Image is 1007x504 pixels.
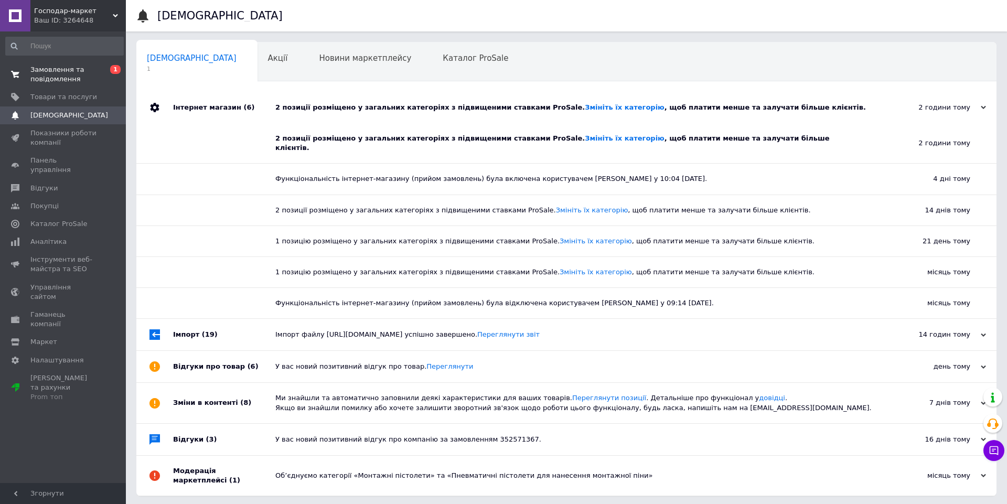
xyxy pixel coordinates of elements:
span: (6) [248,362,259,370]
div: 2 години тому [865,123,997,163]
div: Відгуки [173,424,275,455]
div: 2 позиції розміщено у загальних категоріях з підвищеними ставками ProSale. , щоб платити менше та... [275,206,865,215]
span: Налаштування [30,356,84,365]
span: 1 [110,65,121,74]
div: Об’єднуємо категорії «Монтажні пістолети» та «Пневматичні пістолети для нанесення монтажної піни» [275,471,881,480]
span: Новини маркетплейсу [319,53,411,63]
a: Змініть їх категорію [560,237,632,245]
span: Аналітика [30,237,67,246]
span: Управління сайтом [30,283,97,302]
div: Функціональність інтернет-магазину (прийом замовлень) була включена користувачем [PERSON_NAME] у ... [275,174,865,184]
button: Чат з покупцем [983,440,1004,461]
span: 1 [147,65,237,73]
div: Prom топ [30,392,97,402]
span: Панель управління [30,156,97,175]
h1: [DEMOGRAPHIC_DATA] [157,9,283,22]
a: Переглянути [426,362,473,370]
a: Переглянути звіт [477,330,540,338]
span: Гаманець компанії [30,310,97,329]
input: Пошук [5,37,124,56]
div: 7 днів тому [881,398,986,408]
span: Товари та послуги [30,92,97,102]
a: Переглянути позиції [572,394,646,402]
div: 14 днів тому [865,195,997,226]
div: 1 позицію розміщено у загальних категоріях з підвищеними ставками ProSale. , щоб платити менше та... [275,267,865,277]
span: Господар-маркет [34,6,113,16]
span: [DEMOGRAPHIC_DATA] [147,53,237,63]
div: Зміни в контенті [173,383,275,423]
div: Модерація маркетплейсі [173,456,275,496]
div: 2 години тому [881,103,986,112]
div: Імпорт файлу [URL][DOMAIN_NAME] успішно завершено. [275,330,881,339]
div: Відгуки про товар [173,351,275,382]
div: 2 позиції розміщено у загальних категоріях з підвищеними ставками ProSale. , щоб платити менше та... [275,134,865,153]
div: 1 позицію розміщено у загальних категоріях з підвищеними ставками ProSale. , щоб платити менше та... [275,237,865,246]
div: 14 годин тому [881,330,986,339]
span: (8) [240,399,251,406]
span: Замовлення та повідомлення [30,65,97,84]
a: Змініть їх категорію [585,134,664,142]
a: Змініть їх категорію [560,268,632,276]
span: Показники роботи компанії [30,128,97,147]
span: Каталог ProSale [443,53,508,63]
span: [DEMOGRAPHIC_DATA] [30,111,108,120]
span: [PERSON_NAME] та рахунки [30,373,97,402]
div: місяць тому [865,257,997,287]
a: Змініть їх категорію [585,103,664,111]
div: Ми знайшли та автоматично заповнили деякі характеристики для ваших товарів. . Детальніше про функ... [275,393,881,412]
span: Маркет [30,337,57,347]
div: місяць тому [881,471,986,480]
div: 16 днів тому [881,435,986,444]
div: день тому [881,362,986,371]
span: Каталог ProSale [30,219,87,229]
div: Імпорт [173,319,275,350]
span: (3) [206,435,217,443]
span: Інструменти веб-майстра та SEO [30,255,97,274]
span: Відгуки [30,184,58,193]
div: Ваш ID: 3264648 [34,16,126,25]
span: (1) [229,476,240,484]
div: У вас новий позитивний відгук про компанію за замовленням 352571367. [275,435,881,444]
div: місяць тому [865,288,997,318]
div: Інтернет магазин [173,92,275,123]
div: 2 позиції розміщено у загальних категоріях з підвищеними ставками ProSale. , щоб платити менше та... [275,103,881,112]
span: (6) [243,103,254,111]
span: Акції [268,53,288,63]
span: Покупці [30,201,59,211]
span: (19) [202,330,218,338]
a: Змініть їх категорію [556,206,628,214]
div: 21 день тому [865,226,997,256]
div: У вас новий позитивний відгук про товар. [275,362,881,371]
div: 4 дні тому [865,164,997,194]
div: Функціональність інтернет-магазину (прийом замовлень) була відключена користувачем [PERSON_NAME] ... [275,298,865,308]
a: довідці [759,394,785,402]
